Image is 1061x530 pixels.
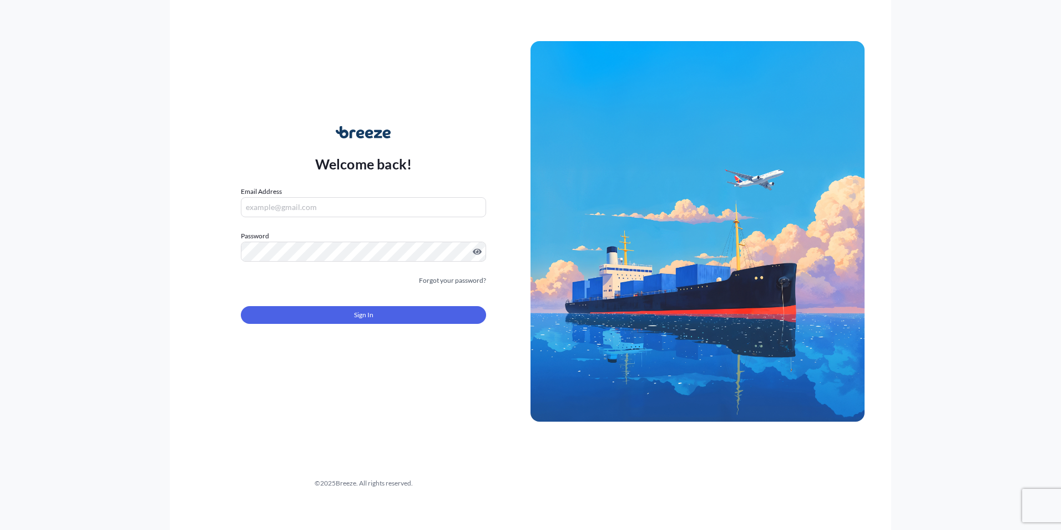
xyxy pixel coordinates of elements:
span: Sign In [354,309,373,321]
img: Ship illustration [530,41,865,421]
button: Sign In [241,306,486,324]
a: Forgot your password? [419,275,486,286]
label: Password [241,231,486,242]
button: Show password [473,247,482,256]
label: Email Address [241,186,282,197]
p: Welcome back! [315,155,412,173]
input: example@gmail.com [241,197,486,217]
div: © 2025 Breeze. All rights reserved. [196,478,530,489]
